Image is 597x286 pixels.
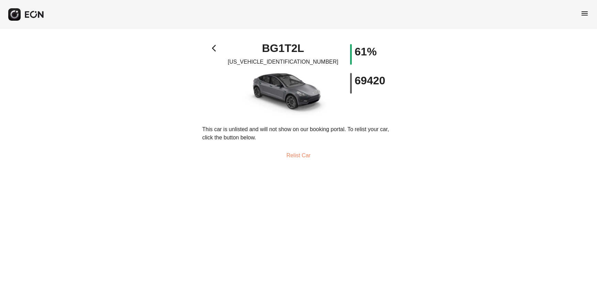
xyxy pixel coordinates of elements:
[212,44,220,52] span: arrow_back_ios
[355,47,377,56] h1: 61%
[202,125,395,142] p: This car is unlisted and will not show on our booking portal. To relist your car, click the butto...
[262,44,304,52] h1: BG1T2L
[580,9,589,18] span: menu
[278,147,319,164] button: Relist Car
[228,58,338,66] p: [US_VEHICLE_IDENTIFICATION_NUMBER]
[355,76,385,85] h1: 69420
[235,69,331,117] img: car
